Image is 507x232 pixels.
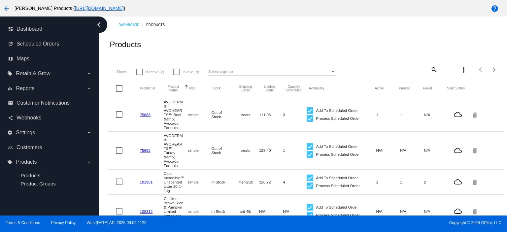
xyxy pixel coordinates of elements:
[400,208,424,215] mat-cell: N/A
[15,6,125,11] span: [PERSON_NAME] Products ( )
[471,206,479,216] mat-icon: delete
[164,132,187,169] mat-cell: AVODERM® AVOHEARTS™ Turkey &amp; Avocado Formula
[146,20,171,30] a: Products
[448,178,468,186] mat-icon: cloud_queue
[140,86,155,90] button: Change sorting for ExternalId
[471,145,479,155] mat-icon: delete
[447,86,465,90] button: Change sorting for ValidationErrorCode
[187,208,211,215] mat-cell: simple
[16,71,50,77] span: Retain & Grow
[376,208,400,215] mat-cell: N/A
[187,147,211,154] mat-cell: simple
[20,181,55,186] a: Product Groups
[3,5,11,13] mat-icon: arrow_back
[375,86,384,90] button: Change sorting for TotalQuantityScheduledActive
[376,147,400,154] mat-cell: N/A
[86,130,92,135] i: arrow_drop_down
[424,147,448,154] mat-cell: N/A
[259,147,283,154] mat-cell: 123.40
[8,145,13,150] i: people_outline
[75,6,124,11] a: [URL][DOMAIN_NAME]
[471,177,479,187] mat-icon: delete
[16,85,34,91] span: Reports
[474,63,488,76] button: Previous page
[259,220,501,225] span: Copyright © 2024 QPilot, LLC
[283,111,307,118] mat-cell: 3
[145,68,164,76] span: Inactive (2)
[86,86,92,91] i: arrow_drop_down
[399,86,410,90] button: Change sorting for TotalQuantityScheduledPaused
[17,26,42,32] span: Dashboard
[16,159,37,165] span: Products
[208,68,336,76] mat-select: Select a group
[164,85,182,92] button: Change sorting for ProductName
[8,56,13,61] i: map
[116,69,127,74] span: Show:
[491,5,499,13] mat-icon: help
[376,111,400,118] mat-cell: 1
[424,111,448,118] mat-cell: N/A
[8,41,13,47] i: update
[211,109,235,120] mat-cell: Out of Stock
[187,178,211,186] mat-cell: simple
[8,39,92,49] a: update Scheduled Orders
[423,86,432,90] button: Change sorting for TotalQuantityFailed
[235,111,259,118] mat-cell: treats
[316,203,358,211] span: Add To Scheduled Order
[211,208,235,215] mat-cell: In Stock
[316,211,360,219] span: Process Scheduled Order
[208,69,233,74] span: Select a group
[259,178,283,186] mat-cell: 326.72
[6,220,40,225] a: Terms & Conditions
[309,86,375,90] mat-header-cell: Availability
[94,19,104,30] i: chevron_left
[164,98,187,131] mat-cell: AVODERM® AVOHEARTS™ Beef &amp; Avocado Formula
[7,159,13,165] i: local_offer
[140,209,153,214] a: 108312
[316,143,358,150] span: Add To Scheduled Order
[235,178,259,186] mat-cell: litter-25lb
[8,26,13,32] i: dashboard
[212,86,220,90] button: Change sorting for StockLevel
[8,115,13,120] i: share
[8,113,92,123] a: share Webhooks
[259,111,283,118] mat-cell: 111.06
[400,111,424,118] mat-cell: 1
[86,71,92,76] i: arrow_drop_down
[448,147,468,154] mat-icon: cloud_queue
[471,110,479,120] mat-icon: delete
[110,40,141,49] h2: Products
[187,111,211,118] mat-cell: simple
[17,100,70,106] span: Customer Notifications
[17,56,29,62] span: Maps
[283,147,307,154] mat-cell: 1
[164,170,187,194] mat-cell: Cats Incredible™ Unscented Litter 20 lb Jug
[7,86,13,91] i: equalizer
[283,208,307,215] mat-cell: N/A
[140,148,151,152] a: 75682
[285,85,303,92] button: Change sorting for QuantityScheduled
[488,63,501,76] button: Next page
[460,66,468,74] mat-icon: more_vert
[424,208,448,215] mat-cell: N/A
[261,85,279,92] button: Change sorting for LifetimeValue
[17,115,41,121] span: Webhooks
[118,20,146,30] a: Dashboard
[259,208,283,215] mat-cell: N/A
[316,182,360,190] span: Process Scheduled Order
[7,71,13,76] i: local_offer
[20,173,40,178] a: Products
[235,147,259,154] mat-cell: treats
[8,142,92,153] a: people_outline Customers
[316,174,358,182] span: Add To Scheduled Order
[8,53,92,64] a: map Maps
[8,24,92,34] a: dashboard Dashboard
[430,64,438,75] mat-icon: search
[211,178,235,186] mat-cell: In Stock
[424,178,448,186] mat-cell: 2
[8,100,13,106] i: email
[51,220,76,225] a: Privacy Policy
[140,113,151,117] a: 75683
